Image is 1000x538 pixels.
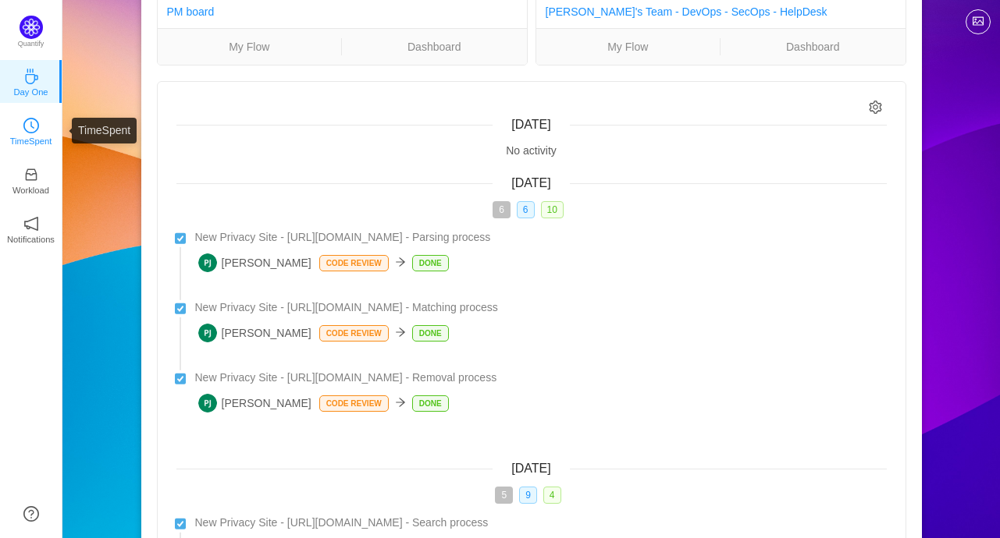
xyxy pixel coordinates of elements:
[721,38,906,55] a: Dashboard
[158,38,342,55] a: My Flow
[13,85,48,99] p: Day One
[536,38,721,55] a: My Flow
[198,394,311,412] span: [PERSON_NAME]
[7,232,55,246] p: Notifications
[195,515,489,531] span: New Privacy Site - [URL][DOMAIN_NAME] - Search process
[167,5,215,18] a: PM board
[320,326,388,341] p: Code Review
[966,9,991,34] button: icon: picture
[869,101,882,114] i: icon: setting
[23,122,39,138] a: icon: clock-circleTimeSpent
[320,256,388,271] p: Code Review
[342,38,527,55] a: Dashboard
[195,299,498,316] span: New Privacy Site - [URL][DOMAIN_NAME] - Matching process
[395,397,406,408] i: icon: arrow-right
[495,487,513,504] span: 5
[23,506,39,522] a: icon: question-circle
[23,118,39,133] i: icon: clock-circle
[395,327,406,338] i: icon: arrow-right
[195,229,887,246] a: New Privacy Site - [URL][DOMAIN_NAME] - Parsing process
[195,515,887,531] a: New Privacy Site - [URL][DOMAIN_NAME] - Search process
[511,176,550,189] span: [DATE]
[195,229,491,246] span: New Privacy Site - [URL][DOMAIN_NAME] - Parsing process
[519,487,537,504] span: 9
[176,143,887,159] div: No activity
[198,324,311,342] span: [PERSON_NAME]
[198,394,217,412] img: PJ
[198,324,217,342] img: PJ
[23,167,39,182] i: icon: inbox
[413,396,448,411] p: Done
[195,370,887,386] a: New Privacy Site - [URL][DOMAIN_NAME] - Removal process
[493,201,511,218] span: 6
[10,134,52,148] p: TimeSpent
[23,73,39,89] a: icon: coffeeDay One
[195,299,887,316] a: New Privacy Site - [URL][DOMAIN_NAME] - Matching process
[23,69,39,84] i: icon: coffee
[12,183,49,197] p: Workload
[320,396,388,411] p: Code Review
[20,16,43,39] img: Quantify
[413,256,448,271] p: Done
[517,201,535,218] span: 6
[395,257,406,267] i: icon: arrow-right
[195,370,497,386] span: New Privacy Site - [URL][DOMAIN_NAME] - Removal process
[546,5,827,18] a: [PERSON_NAME]'s Team - DevOps - SecOps - HelpDesk
[18,39,44,50] p: Quantify
[543,487,561,504] span: 4
[23,216,39,232] i: icon: notification
[198,253,311,272] span: [PERSON_NAME]
[511,118,550,131] span: [DATE]
[541,201,564,218] span: 10
[511,462,550,475] span: [DATE]
[23,221,39,236] a: icon: notificationNotifications
[413,326,448,341] p: Done
[198,253,217,272] img: PJ
[23,172,39,187] a: icon: inboxWorkload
